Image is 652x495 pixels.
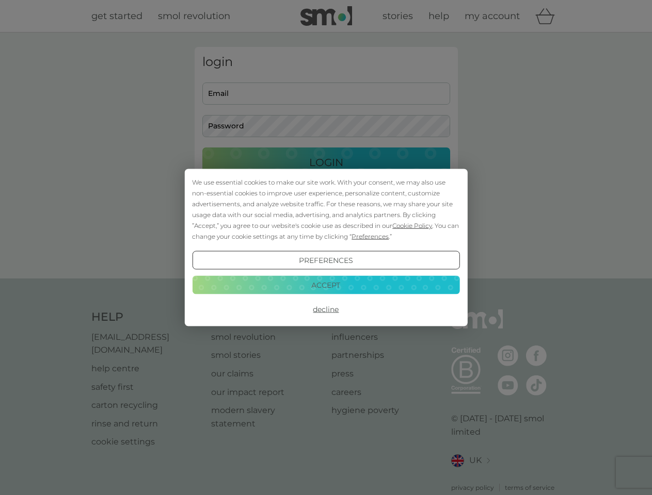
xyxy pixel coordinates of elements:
[352,233,389,240] span: Preferences
[184,169,467,326] div: Cookie Consent Prompt
[192,251,459,270] button: Preferences
[192,275,459,294] button: Accept
[192,300,459,319] button: Decline
[192,177,459,242] div: We use essential cookies to make our site work. With your consent, we may also use non-essential ...
[392,222,432,229] span: Cookie Policy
